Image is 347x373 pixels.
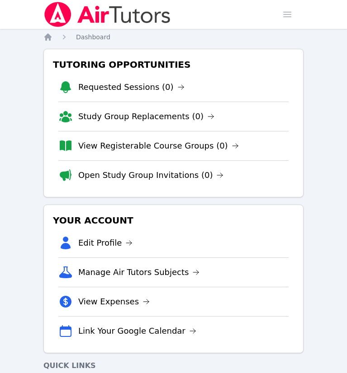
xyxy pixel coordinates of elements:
a: Dashboard [76,33,110,42]
span: Dashboard [76,33,110,41]
nav: Breadcrumb [43,33,304,42]
a: Study Group Replacements (0) [78,110,214,123]
a: View Registerable Course Groups (0) [78,140,239,152]
h4: Quick Links [43,360,304,371]
a: Manage Air Tutors Subjects [78,266,200,279]
a: Link Your Google Calendar [78,325,196,337]
a: Open Study Group Invitations (0) [78,169,224,182]
a: Edit Profile [78,237,133,249]
h3: Your Account [51,212,296,228]
a: View Expenses [78,295,150,308]
img: Air Tutors [43,2,171,27]
h3: Tutoring Opportunities [51,56,296,73]
a: Requested Sessions (0) [78,81,185,93]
